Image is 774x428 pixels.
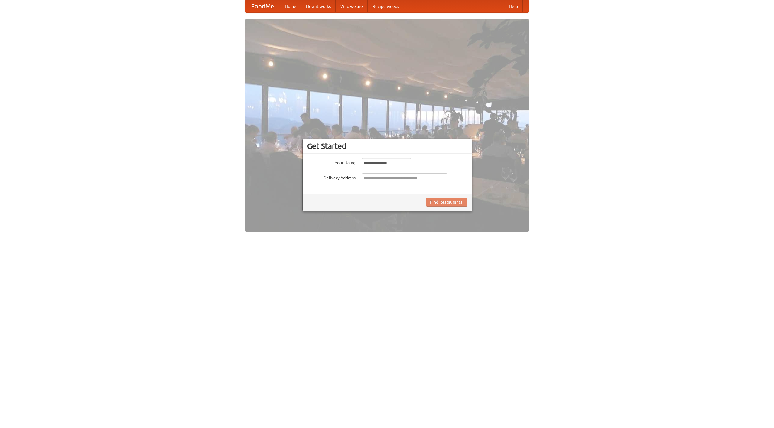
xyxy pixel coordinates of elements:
a: Help [504,0,523,12]
a: Home [280,0,301,12]
h3: Get Started [307,142,467,151]
a: FoodMe [245,0,280,12]
label: Delivery Address [307,173,356,181]
a: How it works [301,0,336,12]
a: Recipe videos [368,0,404,12]
a: Who we are [336,0,368,12]
label: Your Name [307,158,356,166]
button: Find Restaurants! [426,198,467,207]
